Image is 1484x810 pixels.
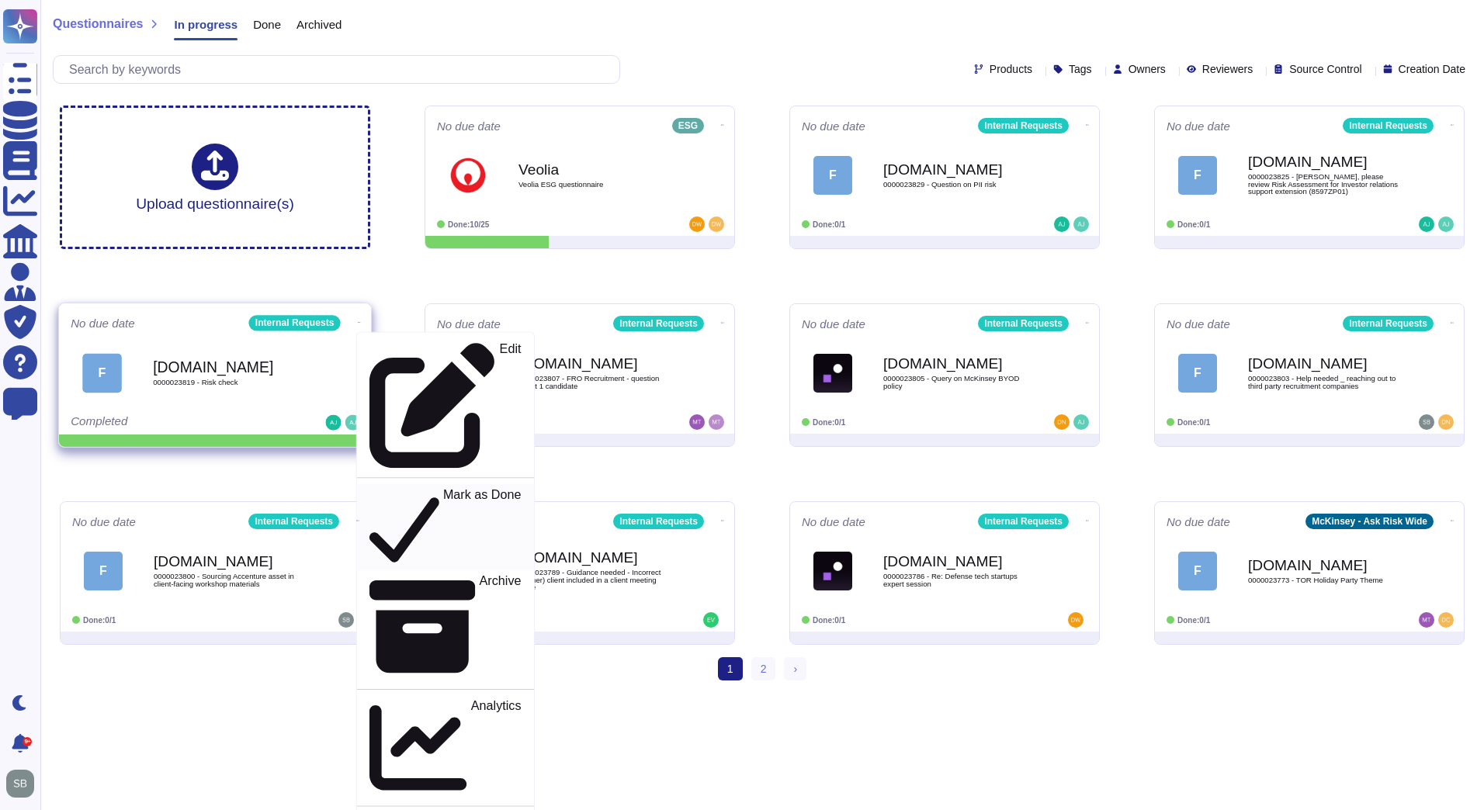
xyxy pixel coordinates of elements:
[978,316,1069,331] div: Internal Requests
[1177,220,1210,229] span: Done: 0/1
[518,550,674,565] b: [DOMAIN_NAME]
[1068,612,1084,628] img: user
[883,162,1038,177] b: [DOMAIN_NAME]
[357,484,534,570] a: Mark as Done
[136,144,294,211] div: Upload questionnaire(s)
[689,216,705,232] img: user
[1178,156,1217,195] div: F
[23,737,32,746] div: 9+
[1073,216,1089,232] img: user
[1178,354,1217,393] div: F
[709,216,724,232] img: user
[1248,558,1403,573] b: [DOMAIN_NAME]
[82,353,122,393] div: F
[154,573,309,587] span: 0000023800 - Sourcing Accenture asset in client-facing workshop materials
[1438,612,1454,628] img: user
[978,514,1069,529] div: Internal Requests
[345,415,361,431] img: user
[672,118,704,133] div: ESG
[883,573,1038,587] span: 0000023786 - Re: Defense tech startups expert session
[802,120,865,132] span: No due date
[174,19,238,30] span: In progress
[61,56,619,83] input: Search by keywords
[613,514,704,529] div: Internal Requests
[1167,318,1230,330] span: No due date
[71,415,263,431] div: Completed
[448,220,489,229] span: Done: 10/25
[1438,414,1454,430] img: user
[709,414,724,430] img: user
[518,181,674,189] span: Veolia ESG questionnaire
[793,663,797,675] span: ›
[480,574,522,680] p: Archive
[338,612,354,628] img: user
[813,418,845,427] span: Done: 0/1
[53,18,143,30] span: Questionnaires
[1167,120,1230,132] span: No due date
[883,375,1038,389] span: 0000023805 - Query on McKinsey BYOD policy
[1248,356,1403,371] b: [DOMAIN_NAME]
[813,616,845,625] span: Done: 0/1
[751,657,776,680] a: 2
[471,700,522,797] p: Analytics
[990,64,1032,74] span: Products
[1202,64,1253,74] span: Reviewers
[689,414,705,430] img: user
[813,156,852,195] div: F
[802,318,865,330] span: No due date
[978,118,1069,133] div: Internal Requests
[518,375,674,389] span: 0000023807 - FRO Recruitment - question about 1 candidate
[1248,154,1403,169] b: [DOMAIN_NAME]
[1419,216,1434,232] img: user
[1438,216,1454,232] img: user
[1129,64,1166,74] span: Owners
[1248,576,1403,584] span: 0000023773 - TOR Holiday Party Theme
[813,220,845,229] span: Done: 0/1
[518,356,674,371] b: [DOMAIN_NAME]
[883,181,1038,189] span: 0000023829 - Question on PII risk
[357,570,534,683] a: Archive
[154,554,309,569] b: [DOMAIN_NAME]
[1419,612,1434,628] img: user
[3,767,45,801] button: user
[248,514,339,529] div: Internal Requests
[703,612,719,628] img: user
[443,488,522,567] p: Mark as Done
[1167,516,1230,528] span: No due date
[153,379,310,386] span: 0000023819 - Risk check
[1248,173,1403,196] span: 0000023825 - [PERSON_NAME], please review Risk Assessment for Investor relations support extensio...
[357,696,534,800] a: Analytics
[1177,418,1210,427] span: Done: 0/1
[72,516,136,528] span: No due date
[1073,414,1089,430] img: user
[813,354,852,393] img: Logo
[1399,64,1465,74] span: Creation Date
[6,770,34,798] img: user
[613,316,704,331] div: Internal Requests
[718,657,743,680] span: 1
[325,415,341,431] img: user
[153,359,310,374] b: [DOMAIN_NAME]
[883,554,1038,569] b: [DOMAIN_NAME]
[1178,552,1217,590] div: F
[449,156,487,195] img: Logo
[1289,64,1361,74] span: Source Control
[296,19,342,30] span: Archived
[1248,375,1403,389] span: 0000023803 - Help needed _ reaching out to third party recruitment companies
[518,569,674,591] span: 0000023789 - Guidance needed - Incorrect (former) client included in a client meeting invite
[1343,118,1434,133] div: Internal Requests
[71,317,135,329] span: No due date
[1419,414,1434,430] img: user
[84,552,123,590] div: F
[518,162,674,177] b: Veolia
[1069,64,1092,74] span: Tags
[1343,316,1434,331] div: Internal Requests
[1177,616,1210,625] span: Done: 0/1
[883,356,1038,371] b: [DOMAIN_NAME]
[83,616,116,625] span: Done: 0/1
[1054,216,1070,232] img: user
[813,552,852,590] img: Logo
[1305,514,1434,529] div: McKinsey - Ask Risk Wide
[253,19,281,30] span: Done
[249,315,341,331] div: Internal Requests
